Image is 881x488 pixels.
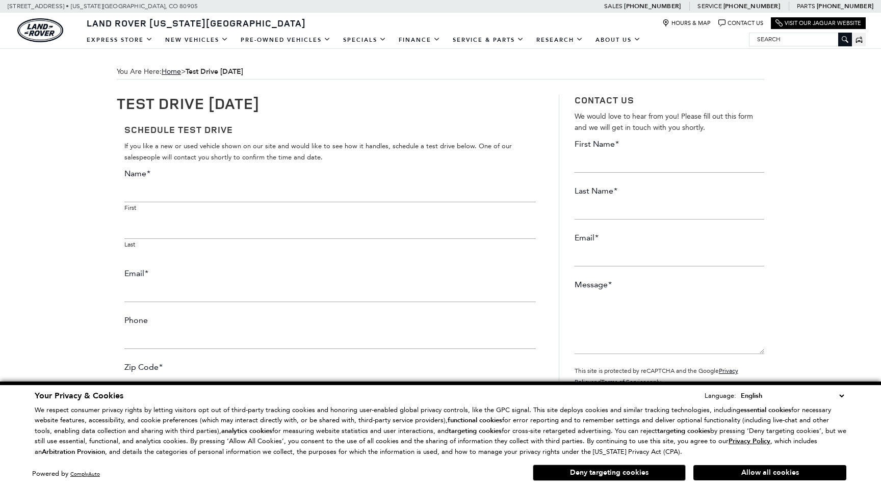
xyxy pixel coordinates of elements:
strong: analytics cookies [221,426,272,436]
span: Your Privacy & Cookies [35,390,123,401]
span: Sales [604,3,623,10]
input: Last name [124,219,536,239]
a: Visit Our Jaguar Website [775,19,861,27]
strong: Test Drive [DATE] [186,67,243,76]
a: EXPRESS STORE [81,31,159,49]
a: About Us [589,31,647,49]
a: Contact Us [718,19,763,27]
strong: targeting cookies [449,426,502,436]
u: Privacy Policy [729,437,770,446]
strong: essential cookies [740,405,791,415]
a: Finance [393,31,447,49]
p: We respect consumer privacy rights by letting visitors opt out of third-party tracking cookies an... [35,405,846,457]
span: If you like a new or used vehicle shown on our site and would like to see how it handles, schedul... [124,142,512,161]
span: > [162,67,243,76]
small: This site is protected by reCAPTCHA and the Google and apply. [575,367,738,386]
nav: Main Navigation [81,31,647,49]
h1: Test Drive [DATE] [117,95,543,112]
a: Pre-Owned Vehicles [235,31,337,49]
a: Land Rover [US_STATE][GEOGRAPHIC_DATA] [81,17,312,29]
span: You Are Here: [117,64,764,79]
span: We would love to hear from you! Please fill out this form and we will get in touch with you shortly. [575,112,753,132]
input: First name [124,182,536,202]
a: Hours & Map [662,19,711,27]
strong: Arbitration Provision [42,447,105,456]
label: First [124,202,136,213]
a: Service & Parts [447,31,530,49]
strong: functional cookies [448,416,502,425]
h3: Contact Us [575,95,764,106]
a: Terms of Service [601,378,646,386]
label: Last Name [575,185,617,197]
a: New Vehicles [159,31,235,49]
label: Last [124,239,135,250]
label: Phone [124,315,148,326]
a: [PHONE_NUMBER] [723,2,780,10]
button: Deny targeting cookies [533,465,686,481]
a: Privacy Policy [729,437,770,445]
a: Specials [337,31,393,49]
span: Parts [797,3,815,10]
a: land-rover [17,18,63,42]
select: Language Select [738,390,846,401]
div: Powered by [32,471,100,477]
h3: Schedule Test Drive [124,124,536,135]
label: Email [575,232,599,243]
a: ComplyAuto [70,471,100,477]
span: Land Rover [US_STATE][GEOGRAPHIC_DATA] [87,17,306,29]
label: Email [124,268,148,279]
a: [PHONE_NUMBER] [624,2,681,10]
label: First Name [575,139,619,150]
label: Zip Code [124,362,163,373]
div: Breadcrumbs [117,64,764,79]
a: Research [530,31,589,49]
span: Service [697,3,721,10]
a: [STREET_ADDRESS] • [US_STATE][GEOGRAPHIC_DATA], CO 80905 [8,3,198,10]
a: [PHONE_NUMBER] [817,2,873,10]
input: Search [749,33,851,45]
label: Message [575,279,612,290]
div: Language: [705,392,736,399]
img: Land Rover [17,18,63,42]
strong: targeting cookies [657,426,710,436]
a: Home [162,67,181,76]
label: Name [124,168,150,179]
button: Allow all cookies [693,465,846,480]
